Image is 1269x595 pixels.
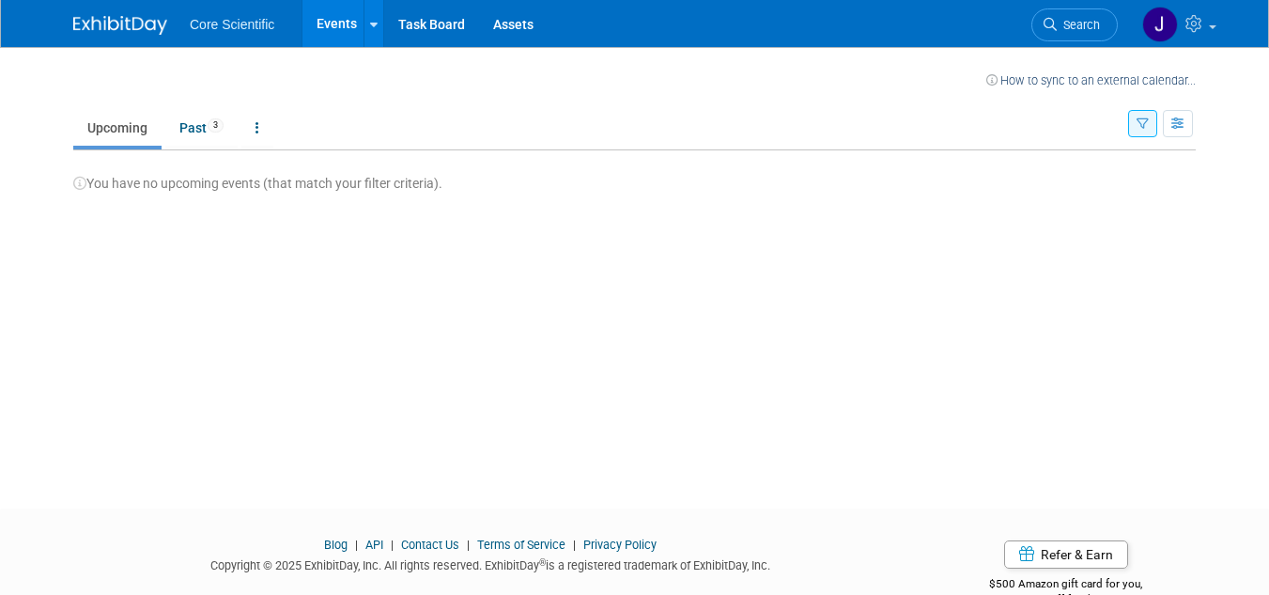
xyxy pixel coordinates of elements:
a: Upcoming [73,110,162,146]
a: How to sync to an external calendar... [986,73,1196,87]
a: Past3 [165,110,238,146]
a: Search [1031,8,1118,41]
a: Blog [324,538,348,552]
span: Core Scientific [190,17,274,32]
span: | [568,538,580,552]
a: Terms of Service [477,538,565,552]
img: Jordan McCullough [1142,7,1178,42]
a: Refer & Earn [1004,540,1128,569]
span: | [462,538,474,552]
a: Privacy Policy [583,538,657,552]
span: 3 [208,118,224,133]
a: Contact Us [401,538,459,552]
div: Copyright © 2025 ExhibitDay, Inc. All rights reserved. ExhibitDay is a registered trademark of Ex... [73,553,908,574]
sup: ® [539,557,546,568]
span: Search [1057,18,1100,32]
span: | [386,538,398,552]
span: You have no upcoming events (that match your filter criteria). [73,176,442,191]
img: ExhibitDay [73,16,167,35]
span: | [350,538,363,552]
a: API [365,538,383,552]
